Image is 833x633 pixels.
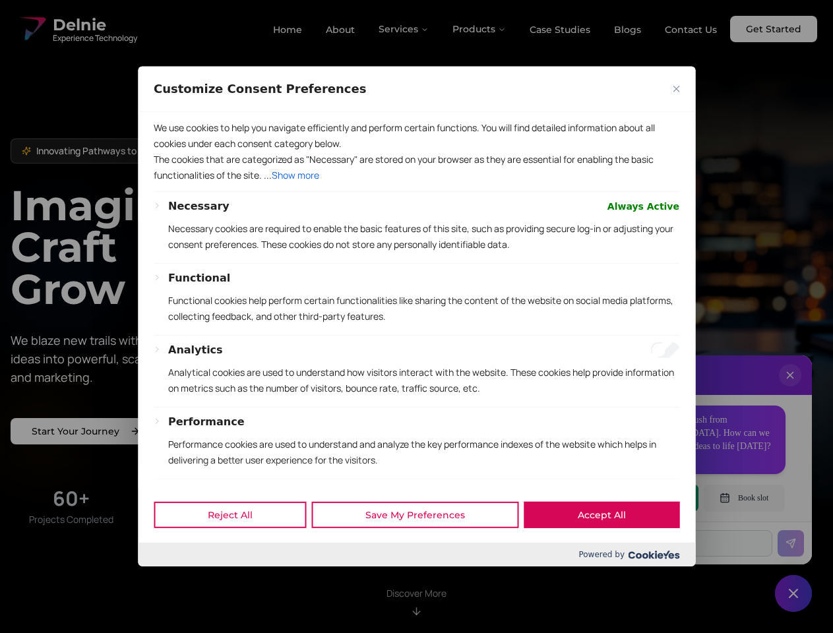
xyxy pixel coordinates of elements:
[650,342,679,358] input: Enable Analytics
[311,502,518,528] button: Save My Preferences
[168,365,679,396] p: Analytical cookies are used to understand how visitors interact with the website. These cookies h...
[524,502,679,528] button: Accept All
[168,414,245,430] button: Performance
[628,551,679,559] img: Cookieyes logo
[607,198,679,214] span: Always Active
[154,120,679,152] p: We use cookies to help you navigate efficiently and perform certain functions. You will find deta...
[168,221,679,253] p: Necessary cookies are required to enable the basic features of this site, such as providing secur...
[168,342,223,358] button: Analytics
[168,198,230,214] button: Necessary
[154,152,679,183] p: The cookies that are categorized as "Necessary" are stored on your browser as they are essential ...
[272,167,319,183] button: Show more
[168,270,230,286] button: Functional
[138,543,695,566] div: Powered by
[154,81,366,97] span: Customize Consent Preferences
[673,86,679,92] img: Close
[168,293,679,324] p: Functional cookies help perform certain functionalities like sharing the content of the website o...
[154,502,306,528] button: Reject All
[168,437,679,468] p: Performance cookies are used to understand and analyze the key performance indexes of the website...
